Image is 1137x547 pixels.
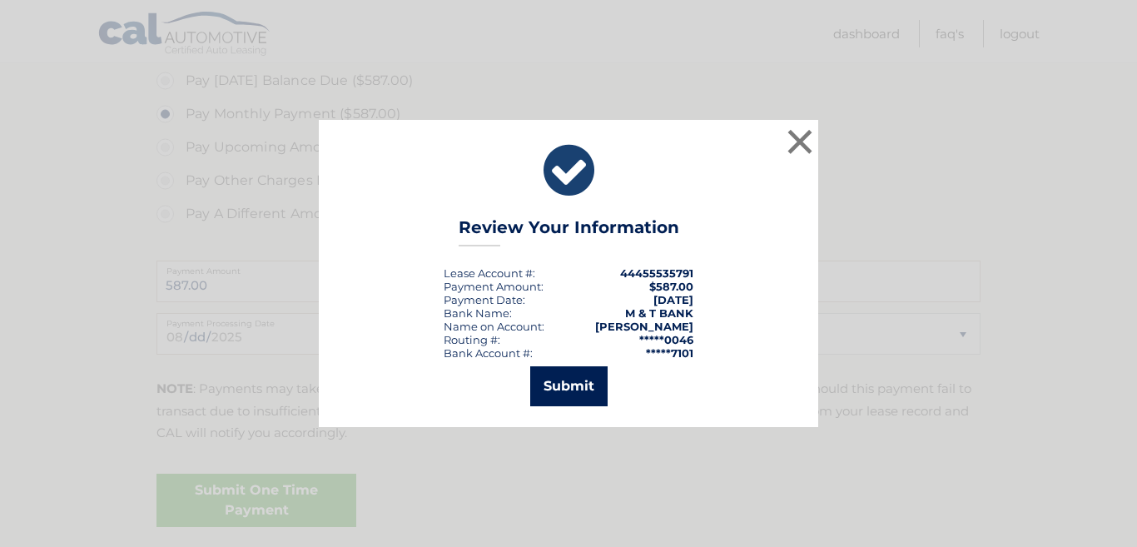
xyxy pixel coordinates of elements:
[444,280,544,293] div: Payment Amount:
[444,293,523,306] span: Payment Date
[653,293,693,306] span: [DATE]
[444,293,525,306] div: :
[649,280,693,293] span: $587.00
[783,125,817,158] button: ×
[459,217,679,246] h3: Review Your Information
[444,333,500,346] div: Routing #:
[444,266,535,280] div: Lease Account #:
[595,320,693,333] strong: [PERSON_NAME]
[444,306,512,320] div: Bank Name:
[625,306,693,320] strong: M & T BANK
[530,366,608,406] button: Submit
[444,320,544,333] div: Name on Account:
[444,346,533,360] div: Bank Account #:
[620,266,693,280] strong: 44455535791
